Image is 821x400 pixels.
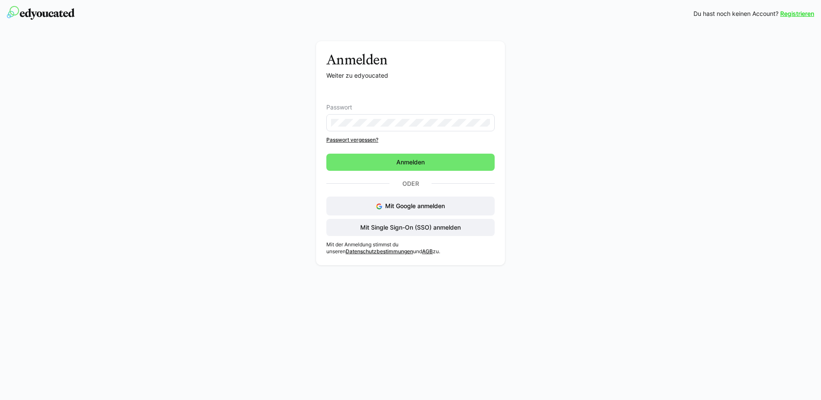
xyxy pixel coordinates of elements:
[326,104,352,111] span: Passwort
[7,6,75,20] img: edyoucated
[326,241,495,255] p: Mit der Anmeldung stimmst du unseren und zu.
[326,154,495,171] button: Anmelden
[326,219,495,236] button: Mit Single Sign-On (SSO) anmelden
[395,158,426,167] span: Anmelden
[346,248,413,255] a: Datenschutzbestimmungen
[385,202,445,209] span: Mit Google anmelden
[326,136,495,143] a: Passwort vergessen?
[693,9,778,18] span: Du hast noch keinen Account?
[359,223,462,232] span: Mit Single Sign-On (SSO) anmelden
[326,71,495,80] p: Weiter zu edyoucated
[326,197,495,215] button: Mit Google anmelden
[422,248,433,255] a: AGB
[389,178,432,190] p: Oder
[780,9,814,18] a: Registrieren
[326,52,495,68] h3: Anmelden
